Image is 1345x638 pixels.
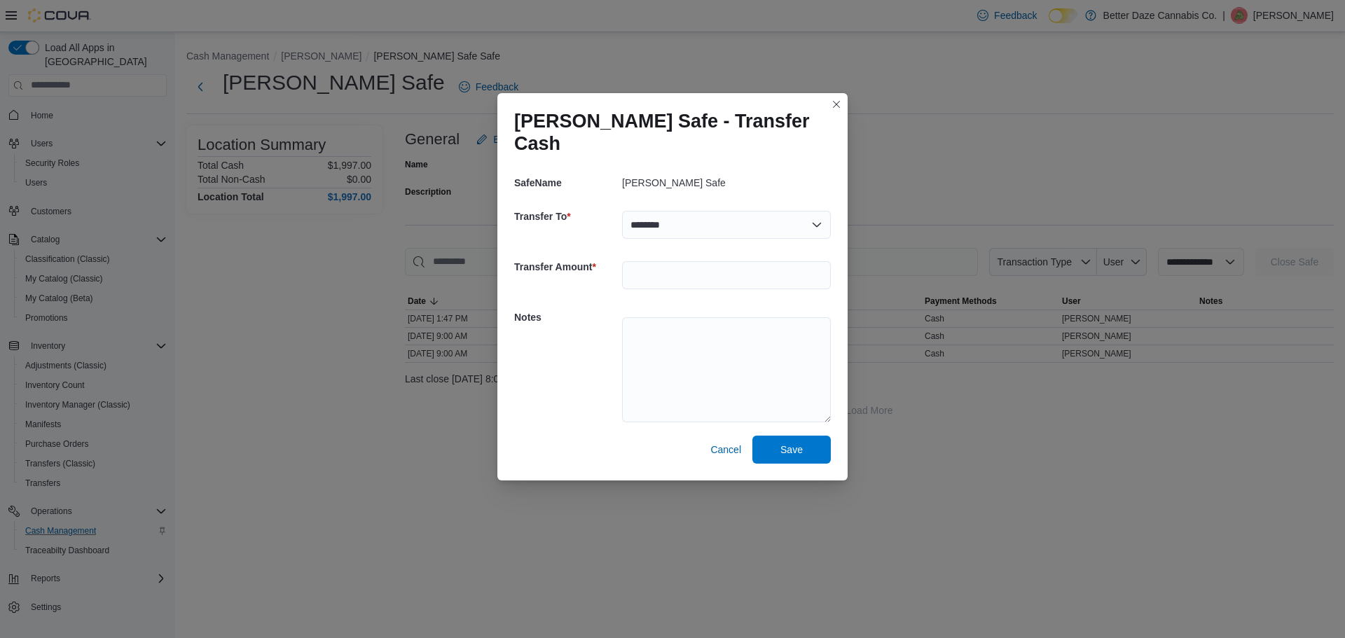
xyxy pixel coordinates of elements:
[710,443,741,457] span: Cancel
[780,443,803,457] span: Save
[514,110,820,155] h1: [PERSON_NAME] Safe - Transfer Cash
[828,96,845,113] button: Closes this modal window
[622,177,726,188] p: [PERSON_NAME] Safe
[514,169,619,197] h5: SafeName
[514,202,619,230] h5: Transfer To
[514,253,619,281] h5: Transfer Amount
[752,436,831,464] button: Save
[705,436,747,464] button: Cancel
[514,303,619,331] h5: Notes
